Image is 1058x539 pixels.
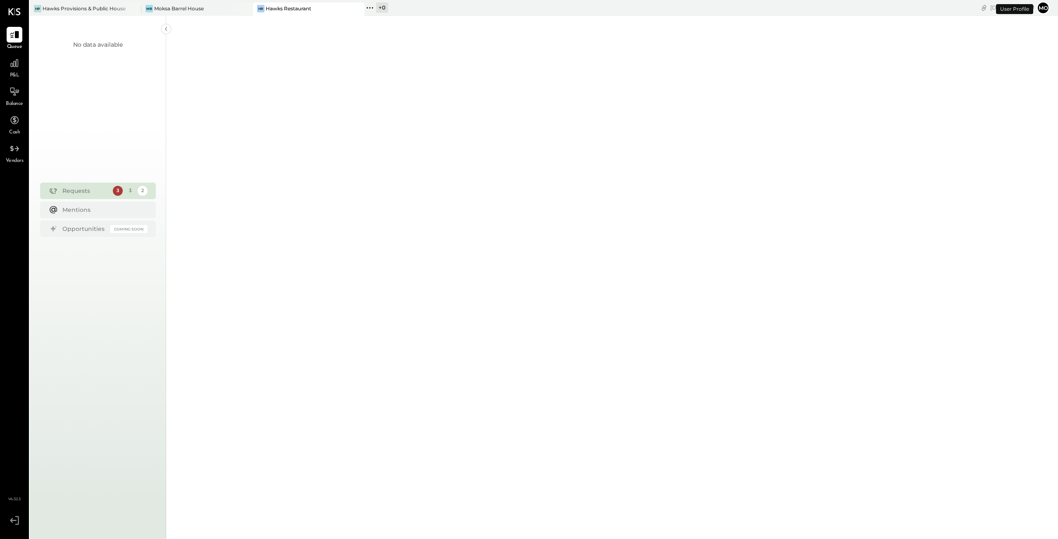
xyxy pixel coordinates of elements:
[9,129,20,136] span: Cash
[0,55,29,79] a: P&L
[990,4,1034,12] div: [DATE]
[257,5,264,12] div: HR
[0,141,29,165] a: Vendors
[1037,1,1050,14] button: mo
[376,2,388,13] div: + 0
[0,112,29,136] a: Cash
[62,187,109,195] div: Requests
[62,206,143,214] div: Mentions
[6,100,23,108] span: Balance
[6,157,24,165] span: Vendors
[62,225,106,233] div: Opportunities
[10,72,19,79] span: P&L
[113,186,123,196] div: 3
[0,84,29,108] a: Balance
[996,4,1033,14] div: User Profile
[34,5,41,12] div: HP
[110,225,148,233] div: Coming Soon
[73,40,123,49] div: No data available
[125,186,135,196] div: 3
[145,5,153,12] div: MB
[154,5,204,12] div: Moksa Barrel House
[266,5,311,12] div: Hawks Restaurant
[7,43,22,51] span: Queue
[0,27,29,51] a: Queue
[43,5,126,12] div: Hawks Provisions & Public House
[138,186,148,196] div: 2
[980,3,988,12] div: copy link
